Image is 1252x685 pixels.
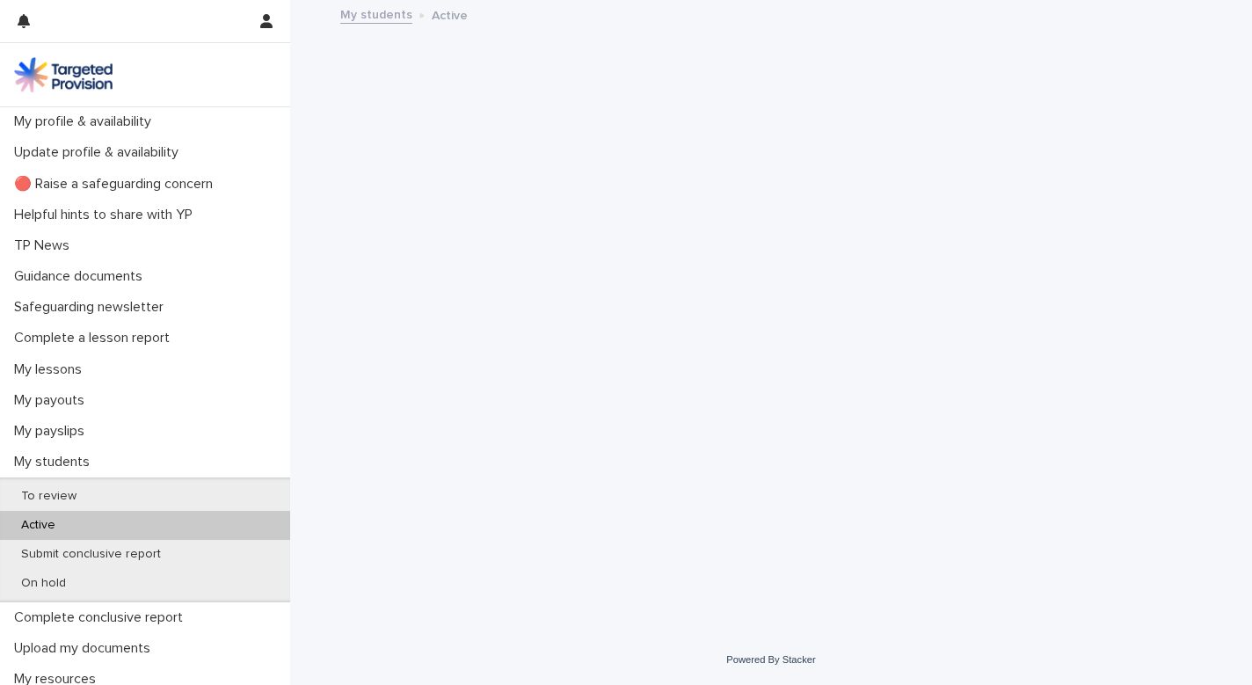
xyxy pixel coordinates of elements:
p: Active [432,4,468,24]
p: TP News [7,237,84,254]
p: My lessons [7,361,96,378]
p: Submit conclusive report [7,547,175,562]
p: 🔴 Raise a safeguarding concern [7,176,227,193]
p: Complete conclusive report [7,609,197,626]
a: Powered By Stacker [726,654,815,665]
p: My payslips [7,423,98,440]
p: Guidance documents [7,268,156,285]
p: My profile & availability [7,113,165,130]
p: On hold [7,576,80,591]
p: My students [7,454,104,470]
img: M5nRWzHhSzIhMunXDL62 [14,57,113,92]
p: Active [7,518,69,533]
p: Upload my documents [7,640,164,657]
p: To review [7,489,91,504]
p: Update profile & availability [7,144,193,161]
p: Helpful hints to share with YP [7,207,207,223]
p: Safeguarding newsletter [7,299,178,316]
p: Complete a lesson report [7,330,184,346]
p: My payouts [7,392,98,409]
a: My students [340,4,412,24]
